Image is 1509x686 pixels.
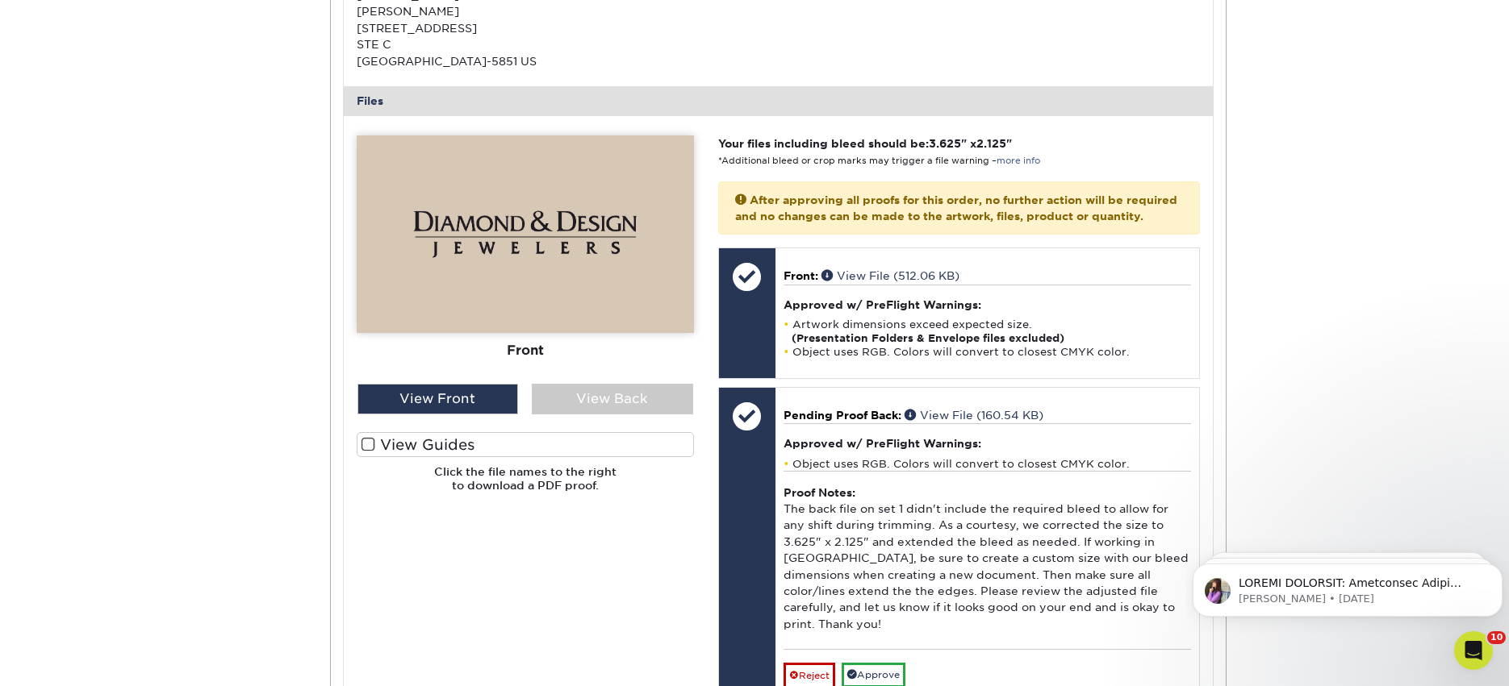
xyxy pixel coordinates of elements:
[357,432,694,457] label: View Guides
[784,318,1191,345] li: Artwork dimensions exceed expected size.
[784,471,1191,649] div: The back file on set 1 didn't include the required bleed to allow for any shift during trimming. ...
[905,409,1043,422] a: View File (160.54 KB)
[718,156,1040,166] small: *Additional bleed or crop marks may trigger a file warning –
[784,457,1191,471] li: Object uses RGB. Colors will convert to closest CMYK color.
[784,486,855,499] strong: Proof Notes:
[1487,631,1506,644] span: 10
[976,137,1006,150] span: 2.125
[821,269,959,282] a: View File (512.06 KB)
[929,137,961,150] span: 3.625
[357,465,694,505] h6: Click the file names to the right to download a PDF proof.
[357,384,519,414] div: View Front
[718,137,1012,150] strong: Your files including bleed should be: " x "
[792,332,1064,344] strong: (Presentation Folders & Envelope files excluded)
[532,384,693,414] div: View Back
[784,437,1191,450] h4: Approved w/ PreFlight Warnings:
[784,345,1191,359] li: Object uses RGB. Colors will convert to closest CMYK color.
[4,637,137,680] iframe: Google Customer Reviews
[357,332,694,368] div: Front
[1454,631,1493,670] iframe: Intercom live chat
[1186,530,1509,642] iframe: Intercom notifications message
[784,298,1191,311] h4: Approved w/ PreFlight Warnings:
[344,86,1214,115] div: Files
[784,269,818,282] span: Front:
[784,409,901,422] span: Pending Proof Back:
[735,193,1177,222] strong: After approving all proofs for this order, no further action will be required and no changes can ...
[997,156,1040,166] a: more info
